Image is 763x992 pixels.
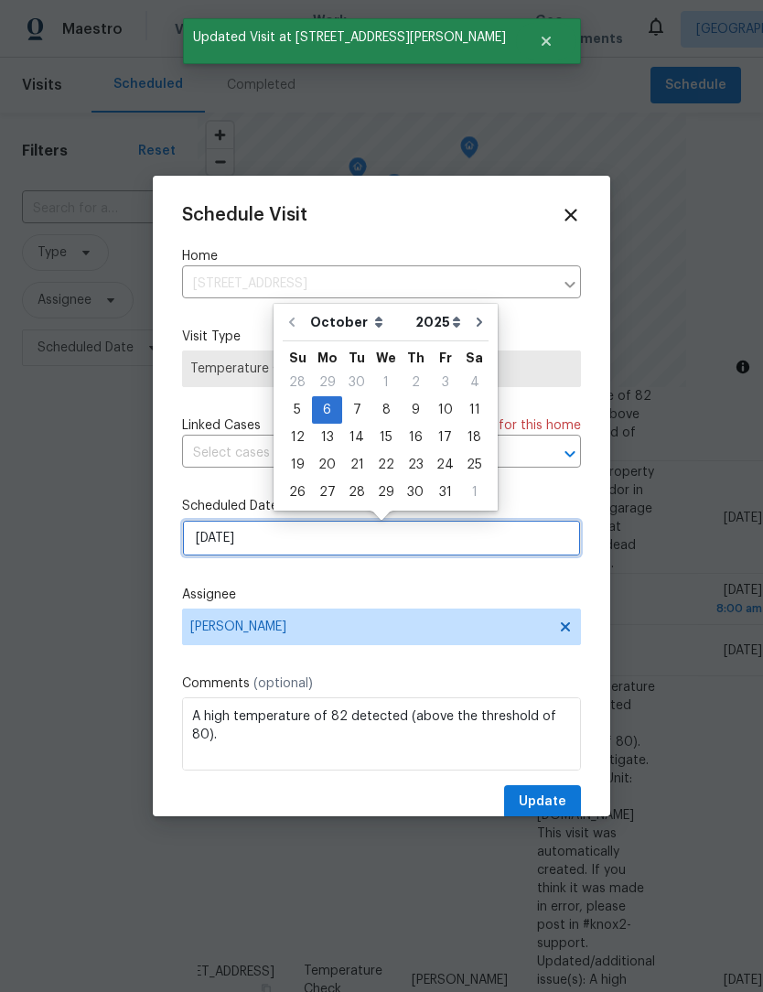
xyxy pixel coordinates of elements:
[283,397,312,423] div: 5
[312,452,342,478] div: 20
[401,479,430,506] div: Thu Oct 30 2025
[371,425,401,450] div: 15
[190,620,549,634] span: [PERSON_NAME]
[430,397,460,423] div: 10
[183,18,516,57] span: Updated Visit at [STREET_ADDRESS][PERSON_NAME]
[312,396,342,424] div: Mon Oct 06 2025
[283,396,312,424] div: Sun Oct 05 2025
[190,360,573,378] span: Temperature Check
[283,369,312,396] div: Sun Sep 28 2025
[466,304,493,340] button: Go to next month
[312,397,342,423] div: 6
[283,480,312,505] div: 26
[460,425,489,450] div: 18
[317,351,338,364] abbr: Monday
[401,397,430,423] div: 9
[371,452,401,478] div: 22
[460,451,489,479] div: Sat Oct 25 2025
[342,451,371,479] div: Tue Oct 21 2025
[430,480,460,505] div: 31
[312,451,342,479] div: Mon Oct 20 2025
[407,351,424,364] abbr: Thursday
[182,206,307,224] span: Schedule Visit
[411,308,466,336] select: Year
[557,441,583,467] button: Open
[342,425,371,450] div: 14
[306,308,411,336] select: Month
[283,479,312,506] div: Sun Oct 26 2025
[460,369,489,396] div: Sat Oct 04 2025
[312,480,342,505] div: 27
[182,586,581,604] label: Assignee
[312,425,342,450] div: 13
[182,439,530,468] input: Select cases
[460,370,489,395] div: 4
[342,480,371,505] div: 28
[342,396,371,424] div: Tue Oct 07 2025
[342,397,371,423] div: 7
[182,497,581,515] label: Scheduled Date
[430,452,460,478] div: 24
[401,424,430,451] div: Thu Oct 16 2025
[182,416,261,435] span: Linked Cases
[561,205,581,225] span: Close
[516,23,576,59] button: Close
[342,452,371,478] div: 21
[312,479,342,506] div: Mon Oct 27 2025
[371,396,401,424] div: Wed Oct 08 2025
[342,479,371,506] div: Tue Oct 28 2025
[371,424,401,451] div: Wed Oct 15 2025
[466,351,483,364] abbr: Saturday
[312,369,342,396] div: Mon Sep 29 2025
[312,370,342,395] div: 29
[460,480,489,505] div: 1
[430,369,460,396] div: Fri Oct 03 2025
[519,791,566,814] span: Update
[182,697,581,771] textarea: A high temperature of 82 detected (above the threshold of 80). Please investigate. SmartRent Unit...
[182,674,581,693] label: Comments
[289,351,306,364] abbr: Sunday
[283,451,312,479] div: Sun Oct 19 2025
[349,351,365,364] abbr: Tuesday
[182,328,581,346] label: Visit Type
[401,480,430,505] div: 30
[371,397,401,423] div: 8
[430,424,460,451] div: Fri Oct 17 2025
[376,351,396,364] abbr: Wednesday
[278,304,306,340] button: Go to previous month
[253,677,313,690] span: (optional)
[430,425,460,450] div: 17
[371,480,401,505] div: 29
[283,425,312,450] div: 12
[342,370,371,395] div: 30
[430,396,460,424] div: Fri Oct 10 2025
[460,396,489,424] div: Sat Oct 11 2025
[430,451,460,479] div: Fri Oct 24 2025
[401,396,430,424] div: Thu Oct 09 2025
[371,370,401,395] div: 1
[371,369,401,396] div: Wed Oct 01 2025
[430,479,460,506] div: Fri Oct 31 2025
[439,351,452,364] abbr: Friday
[460,452,489,478] div: 25
[182,270,553,298] input: Enter in an address
[401,451,430,479] div: Thu Oct 23 2025
[283,452,312,478] div: 19
[430,370,460,395] div: 3
[182,247,581,265] label: Home
[401,369,430,396] div: Thu Oct 02 2025
[312,424,342,451] div: Mon Oct 13 2025
[342,369,371,396] div: Tue Sep 30 2025
[371,451,401,479] div: Wed Oct 22 2025
[460,397,489,423] div: 11
[460,479,489,506] div: Sat Nov 01 2025
[182,520,581,556] input: M/D/YYYY
[371,479,401,506] div: Wed Oct 29 2025
[283,370,312,395] div: 28
[504,785,581,819] button: Update
[401,370,430,395] div: 2
[342,424,371,451] div: Tue Oct 14 2025
[283,424,312,451] div: Sun Oct 12 2025
[460,424,489,451] div: Sat Oct 18 2025
[401,452,430,478] div: 23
